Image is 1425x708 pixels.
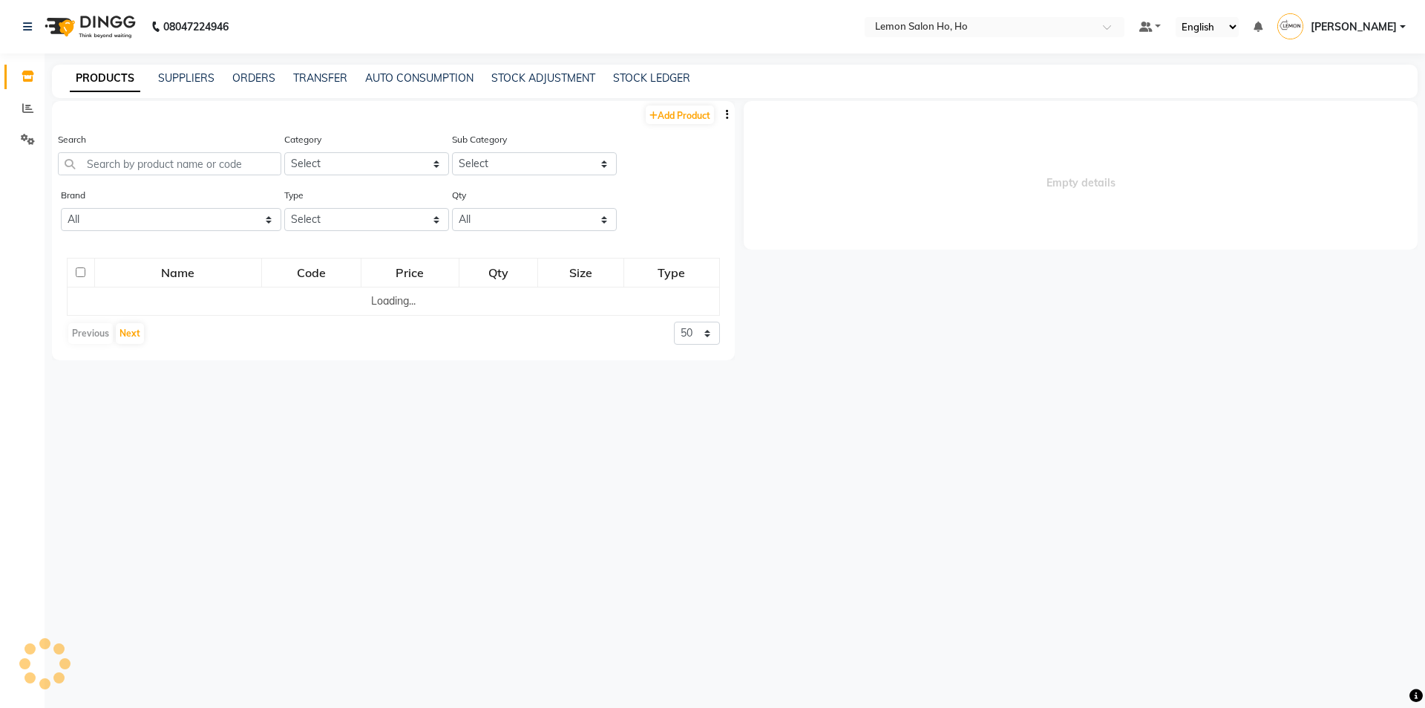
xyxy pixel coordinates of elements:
div: Size [539,259,623,286]
label: Category [284,133,321,146]
img: logo [38,6,140,48]
a: AUTO CONSUMPTION [365,71,474,85]
button: Next [116,323,144,344]
div: Qty [460,259,537,286]
a: STOCK LEDGER [613,71,690,85]
td: Loading... [68,288,720,316]
div: Code [263,259,360,286]
label: Search [58,133,86,146]
a: STOCK ADJUSTMENT [491,71,595,85]
a: TRANSFER [293,71,347,85]
div: Price [362,259,458,286]
b: 08047224946 [163,6,229,48]
div: Name [96,259,261,286]
a: PRODUCTS [70,65,140,92]
span: [PERSON_NAME] [1311,19,1397,35]
label: Type [284,189,304,202]
input: Search by product name or code [58,152,281,175]
label: Brand [61,189,85,202]
a: Add Product [646,105,714,124]
div: Type [625,259,718,286]
label: Sub Category [452,133,507,146]
span: Empty details [744,101,1418,250]
a: ORDERS [232,71,275,85]
img: Aquib Khan [1277,13,1303,39]
label: Qty [452,189,466,202]
a: SUPPLIERS [158,71,214,85]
